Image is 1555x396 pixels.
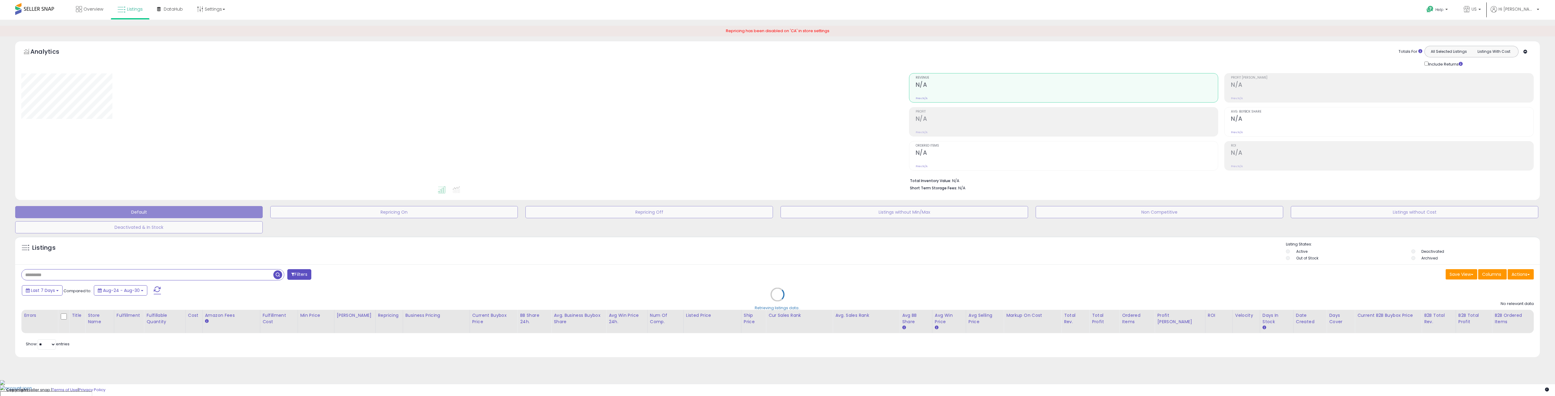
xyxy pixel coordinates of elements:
[916,144,1218,147] span: Ordered Items
[1231,110,1533,113] span: Avg. Buybox Share
[910,177,1529,184] li: N/A
[958,185,965,191] span: N/A
[1399,49,1422,55] div: Totals For
[1435,7,1444,12] span: Help
[1420,60,1470,67] div: Include Returns
[781,206,1028,218] button: Listings without Min/Max
[1426,5,1434,13] i: Get Help
[916,115,1218,124] h2: N/A
[1231,76,1533,80] span: Profit [PERSON_NAME]
[270,206,518,218] button: Repricing On
[755,305,800,310] div: Retrieving listings data..
[164,6,183,12] span: DataHub
[15,206,263,218] button: Default
[1036,206,1283,218] button: Non Competitive
[525,206,773,218] button: Repricing Off
[15,221,263,233] button: Deactivated & In Stock
[1231,130,1243,134] small: Prev: N/A
[1231,115,1533,124] h2: N/A
[726,28,829,34] span: Repricing has been disabled on 'CA' in store settings
[1231,144,1533,147] span: ROI
[127,6,143,12] span: Listings
[916,110,1218,113] span: Profit
[1231,149,1533,157] h2: N/A
[916,76,1218,80] span: Revenue
[84,6,103,12] span: Overview
[1231,81,1533,90] h2: N/A
[916,81,1218,90] h2: N/A
[910,185,957,191] b: Short Term Storage Fees:
[1291,206,1538,218] button: Listings without Cost
[1231,96,1243,100] small: Prev: N/A
[916,130,928,134] small: Prev: N/A
[1426,48,1471,56] button: All Selected Listings
[1471,6,1477,12] span: US
[1231,164,1243,168] small: Prev: N/A
[910,178,951,183] b: Total Inventory Value:
[30,47,71,57] h5: Analytics
[916,164,928,168] small: Prev: N/A
[916,96,928,100] small: Prev: N/A
[1499,6,1535,12] span: Hi [PERSON_NAME]
[1422,1,1454,20] a: Help
[1471,48,1516,56] button: Listings With Cost
[1491,6,1539,20] a: Hi [PERSON_NAME]
[916,149,1218,157] h2: N/A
